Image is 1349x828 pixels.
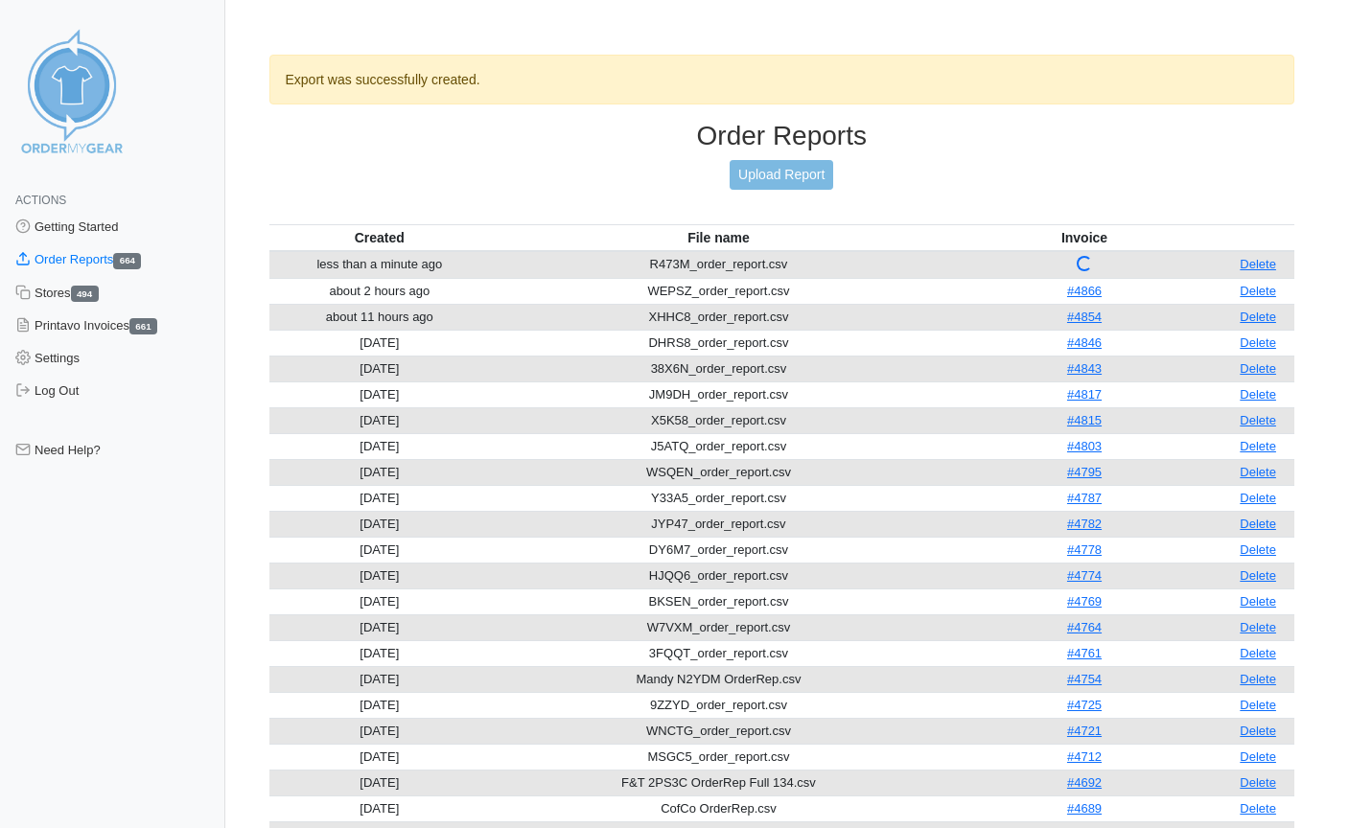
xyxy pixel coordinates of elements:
[269,640,491,666] td: [DATE]
[1067,413,1102,427] a: #4815
[269,278,491,304] td: about 2 hours ago
[269,614,491,640] td: [DATE]
[490,433,947,459] td: J5ATQ_order_report.csv
[490,381,947,407] td: JM9DH_order_report.csv
[269,511,491,537] td: [DATE]
[1240,749,1276,764] a: Delete
[490,511,947,537] td: JYP47_order_report.csv
[1240,465,1276,479] a: Delete
[730,160,833,190] a: Upload Report
[490,304,947,330] td: XHHC8_order_report.csv
[113,253,141,269] span: 664
[490,356,947,381] td: 38X6N_order_report.csv
[490,770,947,795] td: F&T 2PS3C OrderRep Full 134.csv
[269,666,491,692] td: [DATE]
[269,356,491,381] td: [DATE]
[1240,542,1276,557] a: Delete
[1067,594,1102,609] a: #4769
[1240,775,1276,790] a: Delete
[1240,698,1276,712] a: Delete
[269,251,491,279] td: less than a minute ago
[1067,310,1102,324] a: #4854
[269,55,1295,104] div: Export was successfully created.
[490,718,947,744] td: WNCTG_order_report.csv
[129,318,157,334] span: 661
[269,381,491,407] td: [DATE]
[490,537,947,563] td: DY6M7_order_report.csv
[490,278,947,304] td: WEPSZ_order_report.csv
[1067,361,1102,376] a: #4843
[490,692,947,718] td: 9ZZYD_order_report.csv
[490,563,947,588] td: HJQQ6_order_report.csv
[1067,542,1102,557] a: #4778
[1067,749,1102,764] a: #4712
[1067,620,1102,634] a: #4764
[269,795,491,821] td: [DATE]
[490,485,947,511] td: Y33A5_order_report.csv
[1067,672,1102,686] a: #4754
[1067,517,1102,531] a: #4782
[490,224,947,251] th: File name
[1240,724,1276,738] a: Delete
[1067,491,1102,505] a: #4787
[1240,310,1276,324] a: Delete
[269,692,491,718] td: [DATE]
[1067,568,1102,583] a: #4774
[1067,724,1102,738] a: #4721
[490,640,947,666] td: 3FQQT_order_report.csv
[1240,568,1276,583] a: Delete
[1240,257,1276,271] a: Delete
[269,537,491,563] td: [DATE]
[1067,646,1102,660] a: #4761
[269,718,491,744] td: [DATE]
[1067,284,1102,298] a: #4866
[1067,387,1102,402] a: #4817
[15,194,66,207] span: Actions
[490,588,947,614] td: BKSEN_order_report.csv
[269,744,491,770] td: [DATE]
[1067,698,1102,712] a: #4725
[269,407,491,433] td: [DATE]
[1240,284,1276,298] a: Delete
[490,795,947,821] td: CofCo OrderRep.csv
[269,770,491,795] td: [DATE]
[269,304,491,330] td: about 11 hours ago
[1067,439,1102,453] a: #4803
[490,251,947,279] td: R473M_order_report.csv
[1067,801,1102,816] a: #4689
[1240,594,1276,609] a: Delete
[490,407,947,433] td: X5K58_order_report.csv
[490,744,947,770] td: MSGC5_order_report.csv
[1240,801,1276,816] a: Delete
[1067,775,1102,790] a: #4692
[1240,672,1276,686] a: Delete
[269,459,491,485] td: [DATE]
[269,588,491,614] td: [DATE]
[269,433,491,459] td: [DATE]
[71,286,99,302] span: 494
[1240,335,1276,350] a: Delete
[269,224,491,251] th: Created
[1240,646,1276,660] a: Delete
[1240,620,1276,634] a: Delete
[1240,517,1276,531] a: Delete
[1240,387,1276,402] a: Delete
[269,485,491,511] td: [DATE]
[947,224,1221,251] th: Invoice
[269,330,491,356] td: [DATE]
[1240,361,1276,376] a: Delete
[490,614,947,640] td: W7VXM_order_report.csv
[269,120,1295,152] h3: Order Reports
[1240,439,1276,453] a: Delete
[490,459,947,485] td: WSQEN_order_report.csv
[490,666,947,692] td: Mandy N2YDM OrderRep.csv
[1067,465,1102,479] a: #4795
[1067,335,1102,350] a: #4846
[490,330,947,356] td: DHRS8_order_report.csv
[1240,413,1276,427] a: Delete
[269,563,491,588] td: [DATE]
[1240,491,1276,505] a: Delete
